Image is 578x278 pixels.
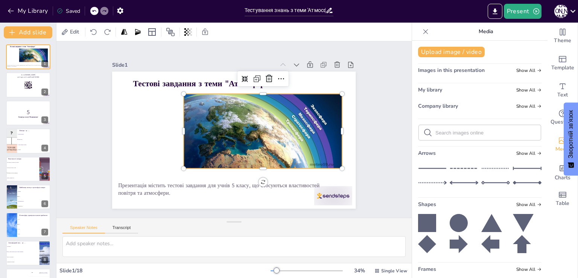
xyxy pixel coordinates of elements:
[7,251,39,252] span: сила, з якою повітря тисне на земну поверхню
[57,8,80,15] div: Saved
[6,128,50,153] div: 4
[516,202,541,207] span: Show all
[18,224,50,225] span: 21%
[548,23,578,50] div: Change the overall theme
[19,214,48,217] p: В атмосфері утримується кисню приблизно:
[41,200,48,207] div: 6
[166,27,175,37] span: Position
[10,46,35,47] strong: Тестові завдання з теми "Атмосфера"
[29,243,38,252] button: Duplicate Slide
[567,110,574,158] font: Зворотній зв'язок
[516,68,541,73] span: Show all
[7,162,39,163] span: без кольору, без запаху, без смаку
[131,63,350,78] p: Презентація містить тестові завдання для учнів 5 класу, що стосуються властивостей повітря та атм...
[7,64,47,67] p: Презентація містить тестові завдання для учнів 5 класу, що стосуються властивостей повітря та атм...
[41,257,48,263] div: 8
[6,157,50,182] div: 5
[6,185,50,209] div: 6
[350,267,368,274] div: 34 %
[41,145,48,151] div: 4
[18,116,38,118] strong: Готові до тесту? Розпочнемо!
[516,87,541,93] span: Show all
[418,86,442,93] span: My library
[7,261,39,262] span: температура повітря
[548,104,578,131] div: Get real-time input from your audience
[39,75,48,84] button: Delete Slide
[8,157,37,160] p: Властивості повітря:
[39,47,48,56] button: Delete Slide
[418,201,436,208] span: Shapes
[18,150,50,150] span: рідина
[29,103,38,112] button: Duplicate Slide
[516,104,541,109] span: Show all
[556,199,569,208] span: Table
[19,130,48,132] p: Повітря - це ....
[554,37,571,45] span: Theme
[7,177,39,178] span: важке, твердий стан
[18,229,50,230] span: 71%
[41,229,48,235] div: 7
[435,130,536,136] input: Search images online
[488,4,502,19] button: Export to PowerPoint
[41,116,48,123] div: 3
[59,267,271,274] div: Slide 1 / 18
[548,50,578,77] div: Add ready made slides
[6,5,51,17] button: My Library
[29,47,38,56] button: Duplicate Slide
[6,72,50,97] div: 2
[548,185,578,212] div: Add a table
[6,241,50,266] div: 8
[105,225,138,234] button: Transcript
[29,159,38,168] button: Duplicate Slide
[418,150,436,157] span: Arrows
[7,246,39,247] span: сила вітру
[555,174,570,182] span: Charts
[418,266,436,273] span: Frames
[41,60,48,67] div: 1
[41,173,48,179] div: 5
[62,225,105,234] button: Speaker Notes
[516,151,541,156] span: Show all
[418,67,485,74] span: Images in this presentation
[8,76,48,78] p: and login with code
[6,212,50,237] div: 7
[39,159,48,168] button: Delete Slide
[551,118,575,126] span: Questions
[516,267,541,272] span: Show all
[554,5,568,18] div: [PERSON_NAME]
[8,241,37,244] p: Атмосферний тиск – це …
[8,74,48,76] p: Go to
[432,23,540,41] p: Media
[193,191,356,198] div: Slide 1
[18,139,50,140] span: суміш газів
[6,101,50,125] div: 3
[7,256,39,257] span: маса 1 м3 повітря
[28,269,50,277] div: 100
[39,131,48,140] button: Delete Slide
[29,187,38,196] button: Duplicate Slide
[29,215,38,224] button: Duplicate Slide
[548,77,578,104] div: Add text boxes
[564,102,578,176] button: Зворотній зв'язок - Показати опитування
[548,131,578,158] div: Add images, graphics, shapes or video
[18,191,50,192] span: кисень
[39,215,48,224] button: Delete Slide
[39,243,48,252] button: Delete Slide
[24,74,35,76] strong: [DOMAIN_NAME]
[18,234,50,234] span: 50%
[548,158,578,185] div: Add charts and graphs
[555,145,570,153] span: Media
[195,170,335,181] strong: Тестові завдання з теми "Атмосфера"
[557,91,568,99] span: Text
[504,4,541,19] button: Present
[7,172,39,173] span: безбарвне, прозоре, невидиме
[39,103,48,112] button: Delete Slide
[146,26,158,38] div: Layout
[68,28,81,35] span: Edit
[29,75,38,84] button: Duplicate Slide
